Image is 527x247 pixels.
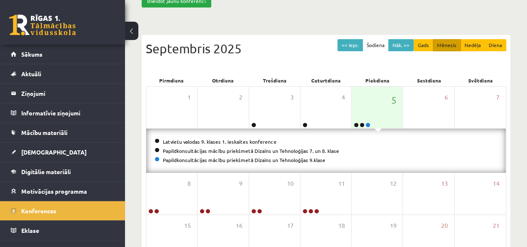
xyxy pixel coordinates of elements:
legend: Informatīvie ziņojumi [21,103,115,122]
span: 10 [287,179,294,188]
a: Sākums [11,45,115,64]
div: Piekdiena [352,75,403,86]
span: 14 [493,179,500,188]
span: 8 [187,179,191,188]
div: Ceturtdiena [300,75,352,86]
span: 4 [342,93,345,102]
span: 16 [236,221,242,230]
span: Konferences [21,207,56,215]
span: 5 [391,93,396,107]
span: 13 [441,179,448,188]
div: Otrdiena [197,75,249,86]
button: Šodiena [362,39,389,51]
a: Papildkonsultācijas mācību priekšmetā Dizains un Tehnoloģijas 9.klase [163,157,325,163]
span: 7 [496,93,500,102]
a: Eklase [11,221,115,240]
span: 9 [239,179,242,188]
a: Latviešu valodas 9. klases 1. ieskaites konference [163,138,277,145]
span: 15 [184,221,191,230]
a: Mācību materiāli [11,123,115,142]
a: Motivācijas programma [11,182,115,201]
span: 18 [338,221,345,230]
button: << Iepr. [337,39,363,51]
span: 2 [239,93,242,102]
div: Trešdiena [249,75,300,86]
span: 12 [390,179,396,188]
button: Diena [485,39,506,51]
div: Septembris 2025 [146,39,506,58]
span: [DEMOGRAPHIC_DATA] [21,148,87,156]
span: Aktuāli [21,70,41,77]
span: 21 [493,221,500,230]
a: Rīgas 1. Tālmācības vidusskola [9,15,76,35]
span: Mācību materiāli [21,129,67,136]
div: Sestdiena [403,75,455,86]
legend: Ziņojumi [21,84,115,103]
span: Digitālie materiāli [21,168,71,175]
span: 17 [287,221,294,230]
span: 20 [441,221,448,230]
button: Mēnesis [433,39,461,51]
span: 11 [338,179,345,188]
a: Ziņojumi [11,84,115,103]
div: Pirmdiena [146,75,197,86]
span: Eklase [21,227,39,234]
span: 6 [445,93,448,102]
a: Digitālie materiāli [11,162,115,181]
span: Motivācijas programma [21,187,87,195]
span: 19 [390,221,396,230]
button: Nāk. >> [388,39,414,51]
a: Konferences [11,201,115,220]
a: [DEMOGRAPHIC_DATA] [11,142,115,162]
span: 1 [187,93,191,102]
a: Aktuāli [11,64,115,83]
a: Papildkonsultācijas mācību priekšmetā Dizains un Tehnoloģijas 7. un 8. klase [163,147,339,154]
span: Sākums [21,50,42,58]
button: Gads [414,39,433,51]
span: 3 [290,93,294,102]
button: Nedēļa [460,39,485,51]
a: Informatīvie ziņojumi [11,103,115,122]
div: Svētdiena [455,75,506,86]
